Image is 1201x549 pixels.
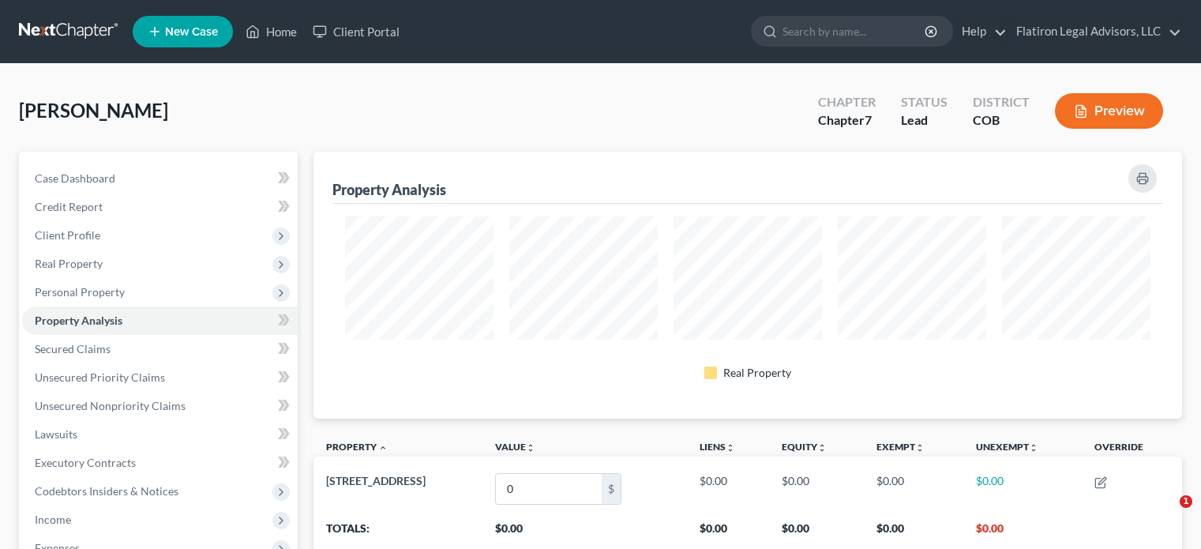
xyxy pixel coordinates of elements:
span: Executory Contracts [35,456,136,469]
a: Valueunfold_more [495,441,535,453]
span: Secured Claims [35,342,111,355]
button: Preview [1055,93,1163,129]
a: Unexemptunfold_more [976,441,1038,453]
i: unfold_more [915,443,925,453]
a: Liensunfold_more [700,441,735,453]
td: $0.00 [769,466,864,511]
span: 7 [865,112,872,127]
a: Secured Claims [22,335,298,363]
td: $0.00 [963,466,1082,511]
span: [STREET_ADDRESS] [326,474,426,487]
a: Help [954,17,1007,46]
i: unfold_more [817,443,827,453]
a: Unsecured Priority Claims [22,363,298,392]
a: Lawsuits [22,420,298,449]
a: Home [238,17,305,46]
i: expand_less [378,443,388,453]
div: Chapter [818,93,876,111]
span: Unsecured Nonpriority Claims [35,399,186,412]
i: unfold_more [1029,443,1038,453]
span: Client Profile [35,228,100,242]
a: Equityunfold_more [782,441,827,453]
a: Case Dashboard [22,164,298,193]
span: New Case [165,26,218,38]
span: Credit Report [35,200,103,213]
span: Property Analysis [35,314,122,327]
div: Lead [901,111,948,130]
a: Client Portal [305,17,407,46]
span: Case Dashboard [35,171,115,185]
span: [PERSON_NAME] [19,99,168,122]
a: Executory Contracts [22,449,298,477]
a: Property expand_less [326,441,388,453]
span: Lawsuits [35,427,77,441]
span: Unsecured Priority Claims [35,370,165,384]
a: Flatiron Legal Advisors, LLC [1008,17,1181,46]
span: Real Property [35,257,103,270]
i: unfold_more [526,443,535,453]
div: COB [973,111,1030,130]
div: Status [901,93,948,111]
iframe: Intercom live chat [1147,495,1185,533]
div: Property Analysis [332,180,446,199]
td: $0.00 [687,466,769,511]
div: Chapter [818,111,876,130]
div: District [973,93,1030,111]
div: Real Property [723,365,791,381]
span: Income [35,513,71,526]
input: Search by name... [783,17,927,46]
div: $ [602,474,621,504]
td: $0.00 [864,466,963,511]
span: Personal Property [35,285,125,299]
i: unfold_more [726,443,735,453]
span: 1 [1180,495,1192,508]
a: Exemptunfold_more [876,441,925,453]
a: Credit Report [22,193,298,221]
input: 0.00 [496,474,602,504]
span: Codebtors Insiders & Notices [35,484,178,498]
th: Override [1082,431,1182,467]
a: Property Analysis [22,306,298,335]
a: Unsecured Nonpriority Claims [22,392,298,420]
